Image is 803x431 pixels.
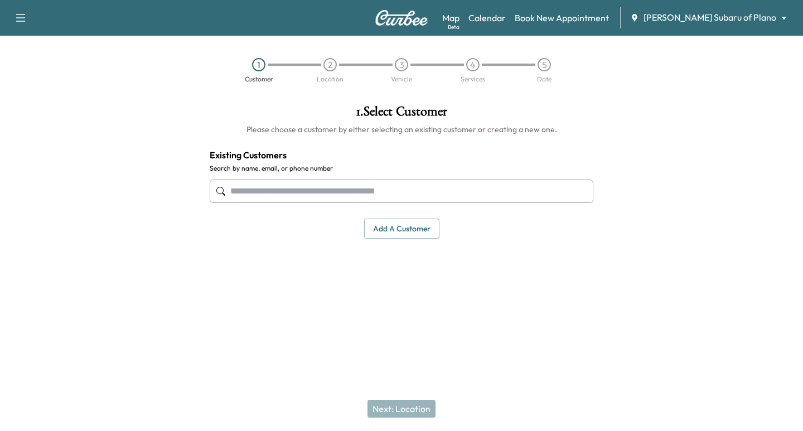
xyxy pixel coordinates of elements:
div: 2 [323,58,337,71]
div: 5 [538,58,551,71]
div: 3 [395,58,408,71]
div: Customer [245,76,273,83]
div: 4 [466,58,480,71]
div: Date [537,76,552,83]
div: Services [461,76,485,83]
span: [PERSON_NAME] Subaru of Plano [644,11,776,24]
div: 1 [252,58,265,71]
h6: Please choose a customer by either selecting an existing customer or creating a new one. [210,124,593,135]
a: MapBeta [442,11,459,25]
a: Book New Appointment [515,11,609,25]
label: Search by name, email, or phone number [210,164,593,173]
div: Vehicle [391,76,412,83]
h1: 1 . Select Customer [210,105,593,124]
a: Calendar [468,11,506,25]
div: Beta [448,23,459,31]
h4: Existing Customers [210,148,593,162]
div: Location [317,76,344,83]
button: Add a customer [364,219,439,239]
img: Curbee Logo [375,10,428,26]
